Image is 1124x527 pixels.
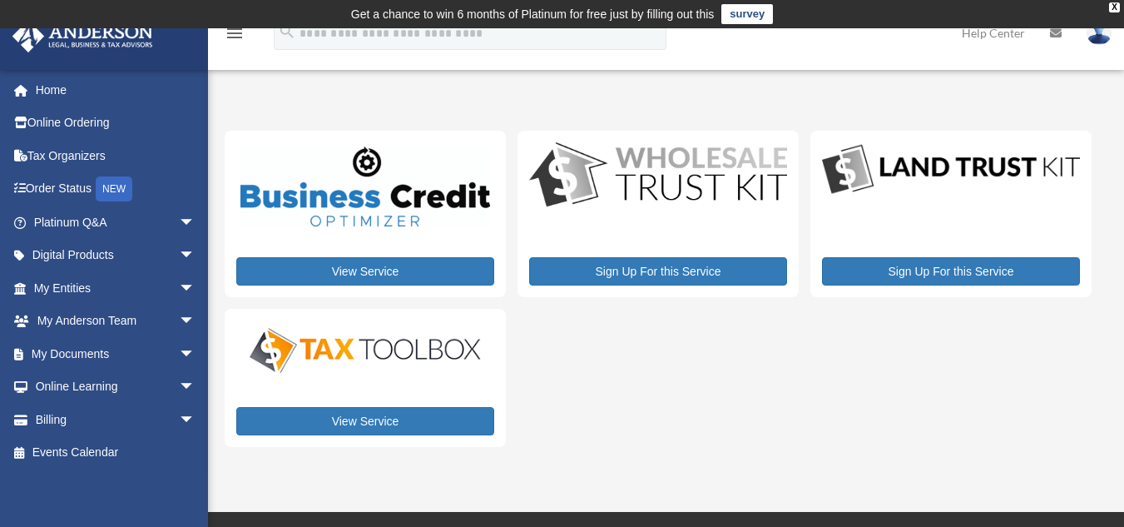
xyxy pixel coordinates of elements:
span: arrow_drop_down [179,239,212,273]
a: Sign Up For this Service [529,257,787,286]
span: arrow_drop_down [179,337,212,371]
span: arrow_drop_down [179,206,212,240]
img: WS-Trust-Kit-lgo-1.jpg [529,142,787,211]
a: Online Ordering [12,107,220,140]
a: View Service [236,257,494,286]
a: View Service [236,407,494,435]
a: My Entitiesarrow_drop_down [12,271,220,305]
span: arrow_drop_down [179,403,212,437]
div: NEW [96,176,132,201]
img: User Pic [1087,21,1112,45]
a: Home [12,73,220,107]
span: arrow_drop_down [179,305,212,339]
a: menu [225,29,245,43]
span: arrow_drop_down [179,271,212,306]
a: My Anderson Teamarrow_drop_down [12,305,220,338]
img: LandTrust_lgo-1.jpg [822,142,1080,198]
img: Anderson Advisors Platinum Portal [7,20,158,52]
a: Order StatusNEW [12,172,220,206]
i: menu [225,23,245,43]
div: close [1109,2,1120,12]
a: Platinum Q&Aarrow_drop_down [12,206,220,239]
a: survey [721,4,773,24]
a: Digital Productsarrow_drop_down [12,239,212,272]
a: Events Calendar [12,436,220,470]
span: arrow_drop_down [179,370,212,405]
a: Sign Up For this Service [822,257,1080,286]
i: search [278,22,296,41]
a: Billingarrow_drop_down [12,403,220,436]
div: Get a chance to win 6 months of Platinum for free just by filling out this [351,4,715,24]
a: My Documentsarrow_drop_down [12,337,220,370]
a: Tax Organizers [12,139,220,172]
a: Online Learningarrow_drop_down [12,370,220,404]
